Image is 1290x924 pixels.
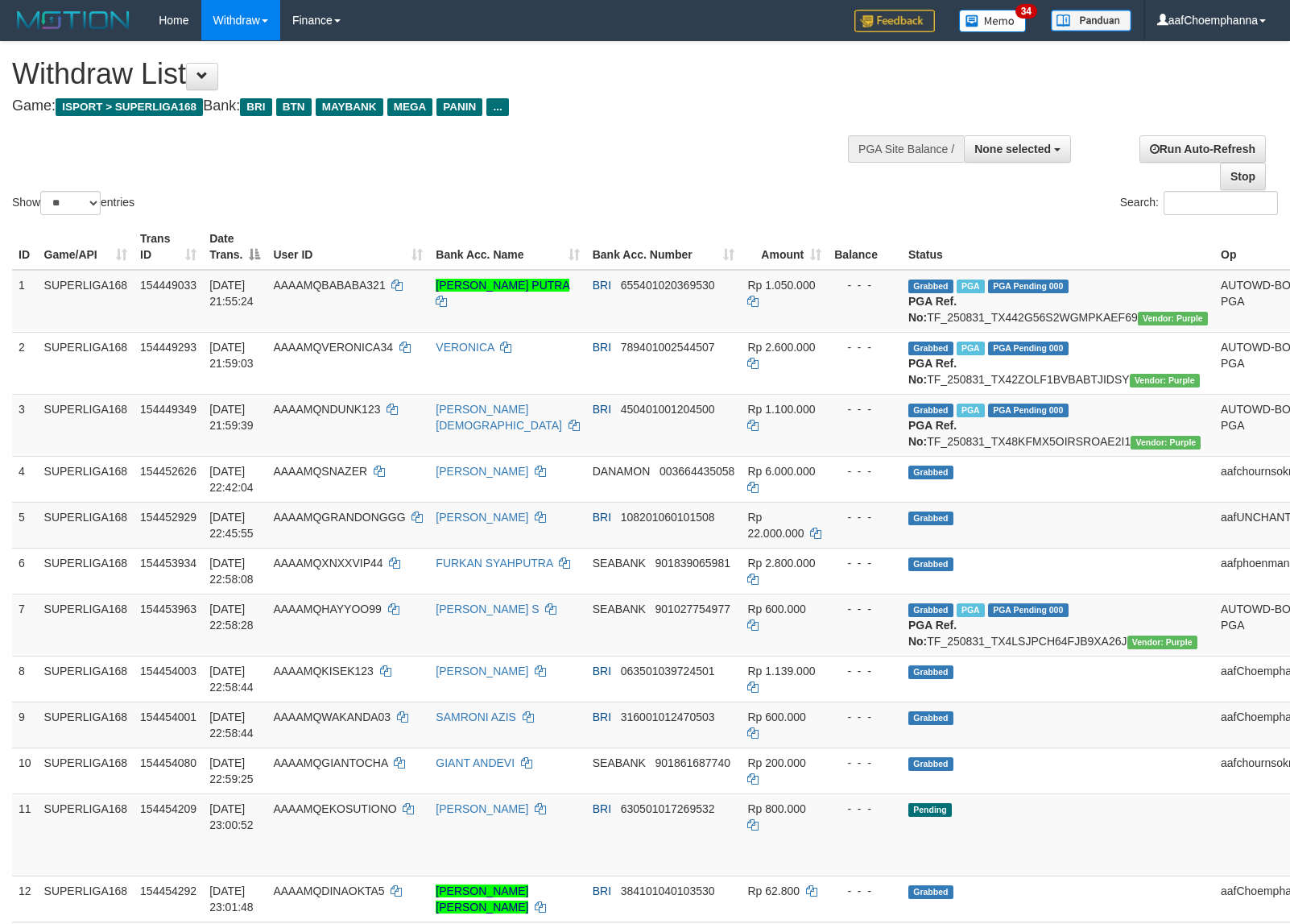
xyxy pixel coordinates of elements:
[659,465,734,478] span: Copy 003664435058 to clipboard
[908,295,957,324] b: PGA Ref. No:
[436,341,494,354] a: VERONICA
[12,191,134,215] label: Show entries
[908,404,953,417] span: Grabbed
[38,793,134,876] td: SUPERLIGA168
[209,665,254,694] span: [DATE] 22:58:44
[747,403,815,416] span: Rp 1.100.000
[593,665,611,677] span: BRI
[834,463,895,479] div: - - -
[12,702,38,748] td: 9
[834,509,895,525] div: - - -
[12,394,38,456] td: 3
[621,403,715,416] span: Copy 450401001204500 to clipboard
[12,793,38,876] td: 11
[655,603,730,615] span: Copy 901027754977 to clipboard
[593,756,646,769] span: SEABANK
[593,511,611,524] span: BRI
[747,279,815,292] span: Rp 1.050.000
[12,456,38,502] td: 4
[964,135,1071,163] button: None selected
[834,601,895,617] div: - - -
[267,224,429,270] th: User ID: activate to sort column ascending
[1120,191,1278,215] label: Search:
[828,224,902,270] th: Balance
[834,883,895,899] div: - - -
[621,711,715,723] span: Copy 316001012470503 to clipboard
[621,279,715,292] span: Copy 655401020369530 to clipboard
[988,603,1069,617] span: PGA Pending
[273,403,380,416] span: AAAAMQNDUNK123
[273,711,391,723] span: AAAAMQWAKANDA03
[741,224,828,270] th: Amount: activate to sort column ascending
[908,512,953,525] span: Grabbed
[273,756,387,769] span: AAAAMQGIANTOCHA
[38,702,134,748] td: SUPERLIGA168
[586,224,742,270] th: Bank Acc. Number: activate to sort column ascending
[140,603,196,615] span: 154453963
[273,802,396,815] span: AAAAMQEKOSUTIONO
[834,755,895,771] div: - - -
[834,277,895,293] div: - - -
[56,98,203,116] span: ISPORT > SUPERLIGA168
[436,98,482,116] span: PANIN
[209,557,254,586] span: [DATE] 22:58:08
[436,403,562,432] a: [PERSON_NAME][DEMOGRAPHIC_DATA]
[908,803,952,817] span: Pending
[209,465,254,494] span: [DATE] 22:42:04
[12,270,38,333] td: 1
[12,224,38,270] th: ID
[747,341,815,354] span: Rp 2.600.000
[12,332,38,394] td: 2
[957,404,985,417] span: Marked by aafheankoy
[203,224,267,270] th: Date Trans.: activate to sort column descending
[140,403,196,416] span: 154449349
[134,224,203,270] th: Trans ID: activate to sort column ascending
[436,557,552,570] a: FURKAN SYAHPUTRA
[486,98,508,116] span: ...
[276,98,312,116] span: BTN
[957,342,985,355] span: Marked by aafheankoy
[621,885,715,897] span: Copy 384101040103530 to clipboard
[902,270,1214,333] td: TF_250831_TX442G56S2WGMPKAEF69
[12,548,38,594] td: 6
[316,98,383,116] span: MAYBANK
[834,709,895,725] div: - - -
[988,342,1069,355] span: PGA Pending
[747,557,815,570] span: Rp 2.800.000
[436,711,516,723] a: SAMRONI AZIS
[12,594,38,656] td: 7
[38,748,134,793] td: SUPERLIGA168
[902,594,1214,656] td: TF_250831_TX4LSJPCH64FJB9XA26J
[38,502,134,548] td: SUPERLIGA168
[140,465,196,478] span: 154452626
[12,8,134,32] img: MOTION_logo.png
[38,594,134,656] td: SUPERLIGA168
[209,802,254,831] span: [DATE] 23:00:52
[747,711,805,723] span: Rp 600.000
[908,757,953,771] span: Grabbed
[209,711,254,740] span: [DATE] 22:58:44
[436,511,528,524] a: [PERSON_NAME]
[209,341,254,370] span: [DATE] 21:59:03
[908,280,953,293] span: Grabbed
[988,280,1069,293] span: PGA Pending
[273,341,393,354] span: AAAAMQVERONICA34
[593,465,651,478] span: DANAMON
[593,341,611,354] span: BRI
[908,603,953,617] span: Grabbed
[38,270,134,333] td: SUPERLIGA168
[593,603,646,615] span: SEABANK
[140,279,196,292] span: 154449033
[621,511,715,524] span: Copy 108201060101508 to clipboard
[140,341,196,354] span: 154449293
[908,619,957,648] b: PGA Ref. No:
[140,511,196,524] span: 154452929
[209,603,254,632] span: [DATE] 22:58:28
[38,876,134,922] td: SUPERLIGA168
[436,885,528,914] a: [PERSON_NAME] [PERSON_NAME]
[273,511,405,524] span: AAAAMQGRANDONGGG
[12,656,38,702] td: 8
[1138,312,1208,325] span: Vendor URL: https://trx4.1velocity.biz
[38,456,134,502] td: SUPERLIGA168
[40,191,101,215] select: Showentries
